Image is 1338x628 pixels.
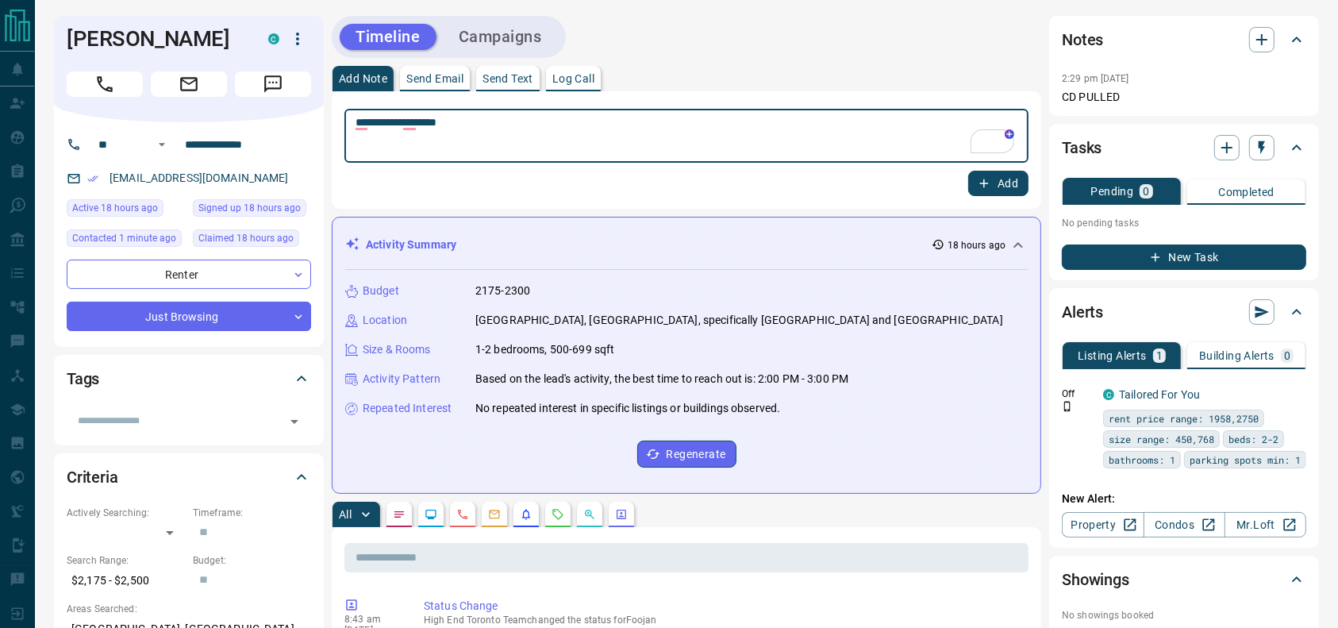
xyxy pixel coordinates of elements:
[1078,350,1147,361] p: Listing Alerts
[637,441,736,468] button: Regenerate
[456,508,469,521] svg: Calls
[1199,350,1275,361] p: Building Alerts
[1228,431,1278,447] span: beds: 2-2
[583,508,596,521] svg: Opportunities
[1109,431,1214,447] span: size range: 450,768
[1062,512,1144,537] a: Property
[344,614,400,625] p: 8:43 am
[363,341,431,358] p: Size & Rooms
[1143,186,1149,197] p: 0
[67,458,311,496] div: Criteria
[443,24,558,50] button: Campaigns
[67,260,311,289] div: Renter
[363,283,399,299] p: Budget
[1144,512,1225,537] a: Condos
[67,366,99,391] h2: Tags
[151,71,227,97] span: Email
[520,508,533,521] svg: Listing Alerts
[67,464,118,490] h2: Criteria
[1109,452,1175,468] span: bathrooms: 1
[363,371,440,387] p: Activity Pattern
[67,553,185,568] p: Search Range:
[1225,512,1306,537] a: Mr.Loft
[283,410,306,433] button: Open
[193,199,311,222] div: Mon Aug 18 2025
[356,116,1017,156] textarea: To enrich screen reader interactions, please activate Accessibility in Grammarly extension settings
[67,506,185,520] p: Actively Searching:
[193,229,311,252] div: Mon Aug 18 2025
[87,173,98,184] svg: Email Verified
[67,360,311,398] div: Tags
[475,283,530,299] p: 2175-2300
[483,73,533,84] p: Send Text
[475,341,614,358] p: 1-2 bedrooms, 500-699 sqft
[1062,27,1103,52] h2: Notes
[393,508,406,521] svg: Notes
[193,553,311,568] p: Budget:
[615,508,628,521] svg: Agent Actions
[1062,491,1306,507] p: New Alert:
[110,171,289,184] a: [EMAIL_ADDRESS][DOMAIN_NAME]
[1062,401,1073,412] svg: Push Notification Only
[67,568,185,594] p: $2,175 - $2,500
[425,508,437,521] svg: Lead Browsing Activity
[1062,89,1306,106] p: CD PULLED
[1190,452,1301,468] span: parking spots min: 1
[1091,186,1134,197] p: Pending
[475,400,780,417] p: No repeated interest in specific listings or buildings observed.
[345,230,1028,260] div: Activity Summary18 hours ago
[1062,561,1306,599] div: Showings
[1062,567,1129,592] h2: Showings
[1062,21,1306,59] div: Notes
[339,73,387,84] p: Add Note
[198,200,301,216] span: Signed up 18 hours ago
[1062,135,1102,160] h2: Tasks
[67,229,185,252] div: Tue Aug 19 2025
[1103,389,1114,400] div: condos.ca
[1062,608,1306,622] p: No showings booked
[235,71,311,97] span: Message
[552,73,594,84] p: Log Call
[948,238,1005,252] p: 18 hours ago
[1218,187,1275,198] p: Completed
[1062,73,1129,84] p: 2:29 pm [DATE]
[152,135,171,154] button: Open
[424,615,1022,626] p: High End Toronto Team changed the status for Foojan
[67,199,185,222] div: Mon Aug 18 2025
[488,508,501,521] svg: Emails
[67,26,244,52] h1: [PERSON_NAME]
[1062,211,1306,235] p: No pending tasks
[340,24,436,50] button: Timeline
[1109,410,1259,426] span: rent price range: 1958,2750
[406,73,463,84] p: Send Email
[339,509,352,520] p: All
[552,508,564,521] svg: Requests
[67,602,311,616] p: Areas Searched:
[475,312,1003,329] p: [GEOGRAPHIC_DATA], [GEOGRAPHIC_DATA], specifically [GEOGRAPHIC_DATA] and [GEOGRAPHIC_DATA]
[1062,129,1306,167] div: Tasks
[475,371,848,387] p: Based on the lead's activity, the best time to reach out is: 2:00 PM - 3:00 PM
[366,237,456,253] p: Activity Summary
[268,33,279,44] div: condos.ca
[363,400,452,417] p: Repeated Interest
[1119,388,1200,401] a: Tailored For You
[968,171,1028,196] button: Add
[1062,293,1306,331] div: Alerts
[198,230,294,246] span: Claimed 18 hours ago
[1284,350,1290,361] p: 0
[193,506,311,520] p: Timeframe:
[67,302,311,331] div: Just Browsing
[67,71,143,97] span: Call
[1156,350,1163,361] p: 1
[363,312,407,329] p: Location
[72,230,176,246] span: Contacted 1 minute ago
[424,598,1022,615] p: Status Change
[1062,387,1094,401] p: Off
[1062,299,1103,325] h2: Alerts
[72,200,158,216] span: Active 18 hours ago
[1062,245,1306,270] button: New Task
